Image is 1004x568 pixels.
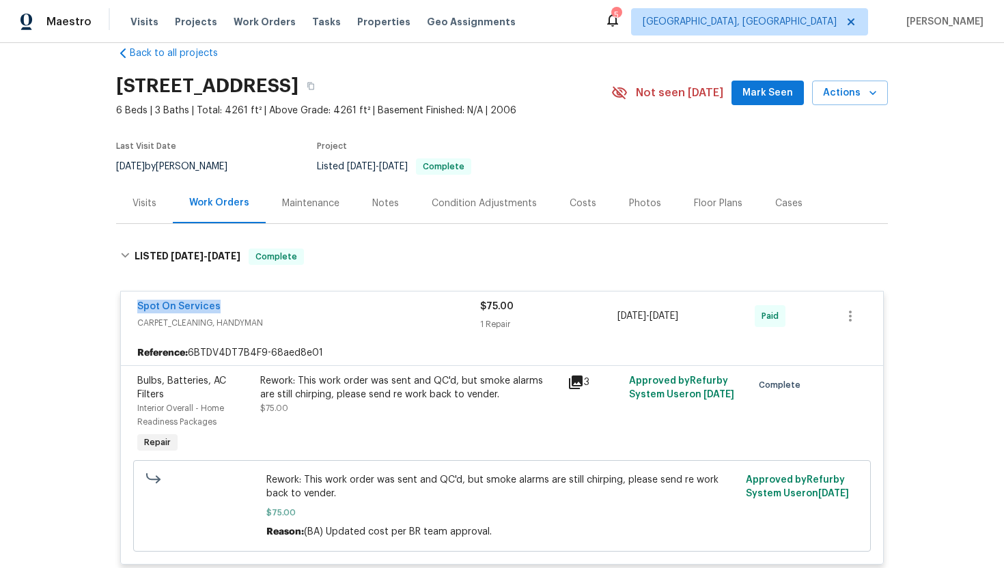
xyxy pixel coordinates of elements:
span: CARPET_CLEANING, HANDYMAN [137,316,480,330]
span: $75.00 [480,302,514,311]
span: Projects [175,15,217,29]
span: 6 Beds | 3 Baths | Total: 4261 ft² | Above Grade: 4261 ft² | Basement Finished: N/A | 2006 [116,104,611,117]
span: Geo Assignments [427,15,516,29]
span: (BA) Updated cost per BR team approval. [304,527,492,537]
span: [DATE] [171,251,204,261]
span: Tasks [312,17,341,27]
span: [DATE] [703,390,734,399]
div: Photos [629,197,661,210]
span: [DATE] [116,162,145,171]
h2: [STREET_ADDRESS] [116,79,298,93]
div: Costs [570,197,596,210]
div: 1 Repair [480,317,617,331]
span: Work Orders [234,15,296,29]
div: Notes [372,197,399,210]
div: Maintenance [282,197,339,210]
button: Mark Seen [731,81,804,106]
div: Floor Plans [694,197,742,210]
div: LISTED [DATE]-[DATE]Complete [116,235,888,279]
span: [DATE] [650,311,678,321]
span: Approved by Refurby System User on [629,376,734,399]
span: - [347,162,408,171]
a: Back to all projects [116,46,247,60]
span: Last Visit Date [116,142,176,150]
span: $75.00 [260,404,288,412]
span: Listed [317,162,471,171]
span: $75.00 [266,506,738,520]
span: Interior Overall - Home Readiness Packages [137,404,224,426]
span: Approved by Refurby System User on [746,475,849,498]
span: Complete [759,378,806,392]
div: Rework: This work order was sent and QC'd, but smoke alarms are still chirping, please send re wo... [260,374,559,401]
span: Complete [250,250,303,264]
div: Work Orders [189,196,249,210]
span: - [171,251,240,261]
div: Visits [133,197,156,210]
span: [DATE] [208,251,240,261]
button: Copy Address [298,74,323,98]
span: Actions [823,85,877,102]
div: 5 [611,8,621,22]
span: Bulbs, Batteries, AC Filters [137,376,226,399]
span: Repair [139,436,176,449]
div: 6BTDV4DT7B4F9-68aed8e01 [121,341,883,365]
span: Visits [130,15,158,29]
div: Condition Adjustments [432,197,537,210]
button: Actions [812,81,888,106]
span: Rework: This work order was sent and QC'd, but smoke alarms are still chirping, please send re wo... [266,473,738,500]
span: Not seen [DATE] [636,86,723,100]
span: Paid [762,309,784,323]
a: Spot On Services [137,302,221,311]
span: [DATE] [347,162,376,171]
span: Project [317,142,347,150]
span: [DATE] [617,311,646,321]
span: [PERSON_NAME] [901,15,984,29]
div: 3 [568,374,621,390]
span: - [617,309,678,323]
span: Mark Seen [742,85,793,102]
span: [DATE] [379,162,408,171]
span: Maestro [46,15,92,29]
span: [GEOGRAPHIC_DATA], [GEOGRAPHIC_DATA] [643,15,837,29]
b: Reference: [137,346,188,360]
span: Reason: [266,527,304,537]
div: by [PERSON_NAME] [116,158,244,175]
div: Cases [775,197,803,210]
span: Complete [417,162,470,171]
h6: LISTED [135,248,240,265]
span: Properties [357,15,410,29]
span: [DATE] [818,489,849,498]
